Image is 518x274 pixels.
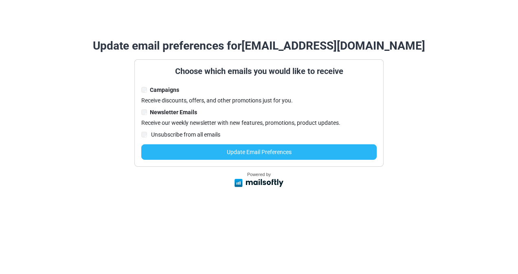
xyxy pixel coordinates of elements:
button: Update Email Preferences [141,144,377,160]
img: Mailsoftly [235,179,283,187]
p: Receive discounts, offers, and other promotions just for you. [141,96,377,105]
label: Unsubscribe from all emails [150,130,220,140]
label: Newsletter Emails [150,108,197,118]
label: Campaigns [150,86,179,96]
span: Powered by [247,172,271,177]
h4: Choose which emails you would like to receive [141,66,377,76]
p: Receive our weekly newsletter with new features, promotions, product updates. [141,119,377,127]
h3: Update email preferences for [EMAIL_ADDRESS][DOMAIN_NAME] [10,39,508,53]
input: Newsletter Emails [141,109,147,115]
input: Campaigns [141,87,147,93]
input: Unsubscribe from all emails [141,132,147,137]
